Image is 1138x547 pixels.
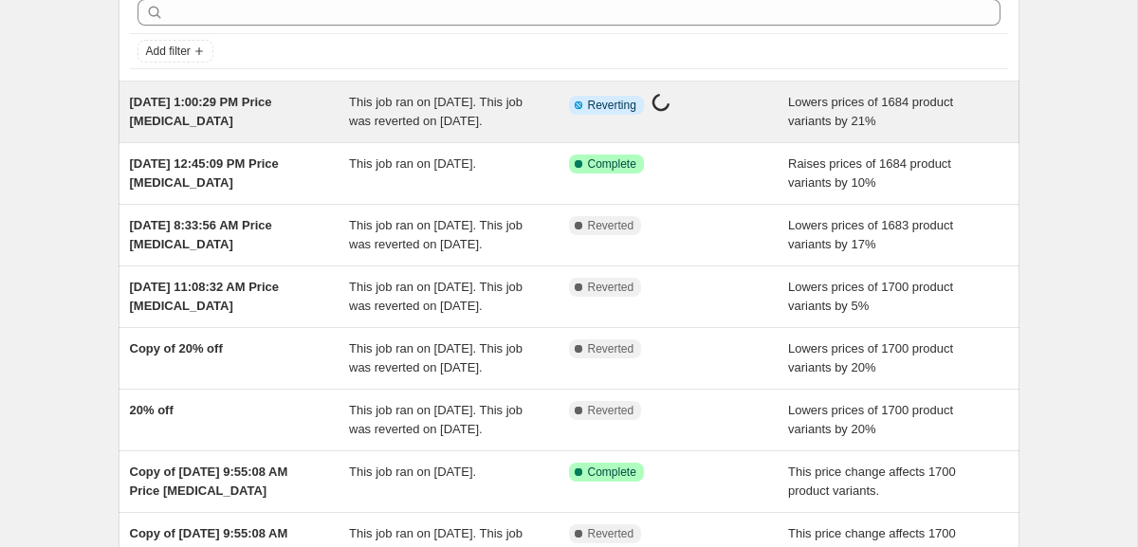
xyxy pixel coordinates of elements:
[788,403,953,436] span: Lowers prices of 1700 product variants by 20%
[146,44,191,59] span: Add filter
[349,465,476,479] span: This job ran on [DATE].
[788,341,953,374] span: Lowers prices of 1700 product variants by 20%
[130,218,272,251] span: [DATE] 8:33:56 AM Price [MEDICAL_DATA]
[788,95,953,128] span: Lowers prices of 1684 product variants by 21%
[130,465,288,498] span: Copy of [DATE] 9:55:08 AM Price [MEDICAL_DATA]
[588,341,634,356] span: Reverted
[788,156,951,190] span: Raises prices of 1684 product variants by 10%
[349,403,523,436] span: This job ran on [DATE]. This job was reverted on [DATE].
[349,280,523,313] span: This job ran on [DATE]. This job was reverted on [DATE].
[788,465,956,498] span: This price change affects 1700 product variants.
[130,95,272,128] span: [DATE] 1:00:29 PM Price [MEDICAL_DATA]
[349,218,523,251] span: This job ran on [DATE]. This job was reverted on [DATE].
[349,156,476,171] span: This job ran on [DATE].
[788,280,953,313] span: Lowers prices of 1700 product variants by 5%
[588,156,636,172] span: Complete
[138,40,213,63] button: Add filter
[588,403,634,418] span: Reverted
[588,526,634,541] span: Reverted
[588,465,636,480] span: Complete
[588,218,634,233] span: Reverted
[588,98,636,113] span: Reverting
[349,95,523,128] span: This job ran on [DATE]. This job was reverted on [DATE].
[788,218,953,251] span: Lowers prices of 1683 product variants by 17%
[588,280,634,295] span: Reverted
[130,341,223,356] span: Copy of 20% off
[130,156,279,190] span: [DATE] 12:45:09 PM Price [MEDICAL_DATA]
[130,280,280,313] span: [DATE] 11:08:32 AM Price [MEDICAL_DATA]
[349,341,523,374] span: This job ran on [DATE]. This job was reverted on [DATE].
[130,403,174,417] span: 20% off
